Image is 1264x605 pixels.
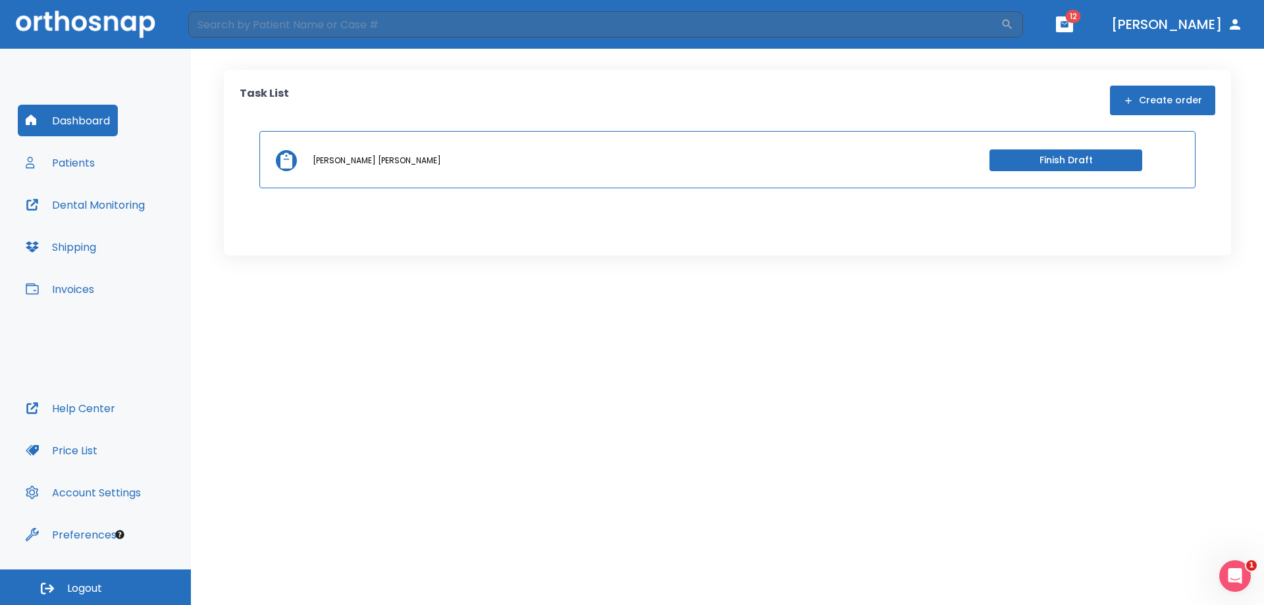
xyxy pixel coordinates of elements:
[188,11,1001,38] input: Search by Patient Name or Case #
[240,86,289,115] p: Task List
[1066,10,1081,23] span: 12
[18,477,149,508] button: Account Settings
[1246,560,1257,571] span: 1
[18,231,104,263] button: Shipping
[18,392,123,424] button: Help Center
[114,529,126,540] div: Tooltip anchor
[18,105,118,136] button: Dashboard
[989,149,1142,171] button: Finish Draft
[313,155,441,167] p: [PERSON_NAME] [PERSON_NAME]
[18,273,102,305] button: Invoices
[18,189,153,221] button: Dental Monitoring
[1110,86,1215,115] button: Create order
[1106,13,1248,36] button: [PERSON_NAME]
[67,581,102,596] span: Logout
[1219,560,1251,592] iframe: Intercom live chat
[18,147,103,178] button: Patients
[16,11,155,38] img: Orthosnap
[18,434,105,466] button: Price List
[18,519,124,550] button: Preferences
